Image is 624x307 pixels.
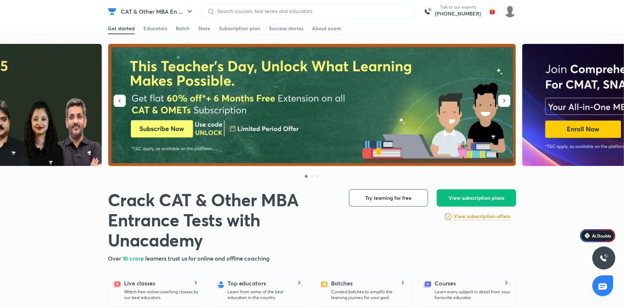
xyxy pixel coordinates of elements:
[145,254,270,262] span: learners trust us for online and offline coaching
[269,23,303,34] a: Success stories
[124,279,155,288] h5: Live classes
[312,23,341,34] a: About exam
[228,279,266,288] h5: Top educators
[108,7,116,16] img: Company Logo
[219,23,260,34] a: Subscription plan
[487,6,498,17] img: avatar
[331,279,353,288] h5: Batches
[580,229,615,242] a: Ai Doubts
[435,4,481,10] p: Talk to our experts
[349,189,428,207] button: Try learning for free
[600,254,608,262] img: ttu
[584,233,590,239] img: Icon
[143,23,167,34] a: Educators
[331,289,407,301] p: Curated batches to simplify the learning journey for your goal.
[108,25,135,32] div: Get started
[198,25,210,32] div: Store
[421,4,435,19] img: call-us
[124,289,199,301] p: Watch free online coaching classes by our best educators.
[176,23,189,34] a: Batch
[454,213,510,220] h6: View subscription offers
[454,212,510,221] a: View subscription offers
[366,194,412,202] span: Try learning for free
[449,194,504,202] span: View subscription plans
[116,4,198,19] button: CAT & Other MBA En ...
[108,189,338,250] h1: Crack CAT & Other MBA Entrance Tests with Unacademy
[198,23,210,34] a: Store
[123,254,145,262] span: 10 crore
[228,289,303,301] p: Learn from some of the best educators in the country.
[504,5,516,18] img: Varun Ramnath
[435,10,481,17] a: [PHONE_NUMBER]
[215,8,409,14] input: Search courses, test series and educators
[219,25,260,32] div: Subscription plan
[143,25,167,32] div: Educators
[269,25,303,32] div: Success stories
[176,25,189,32] div: Batch
[592,233,611,239] span: Ai Doubts
[437,189,516,207] button: View subscription plans
[435,289,510,301] p: Learn every subject in detail from your favourite educator.
[108,23,135,34] a: Get started
[435,279,456,288] h5: Courses
[108,254,123,262] span: Over
[312,25,341,32] div: About exam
